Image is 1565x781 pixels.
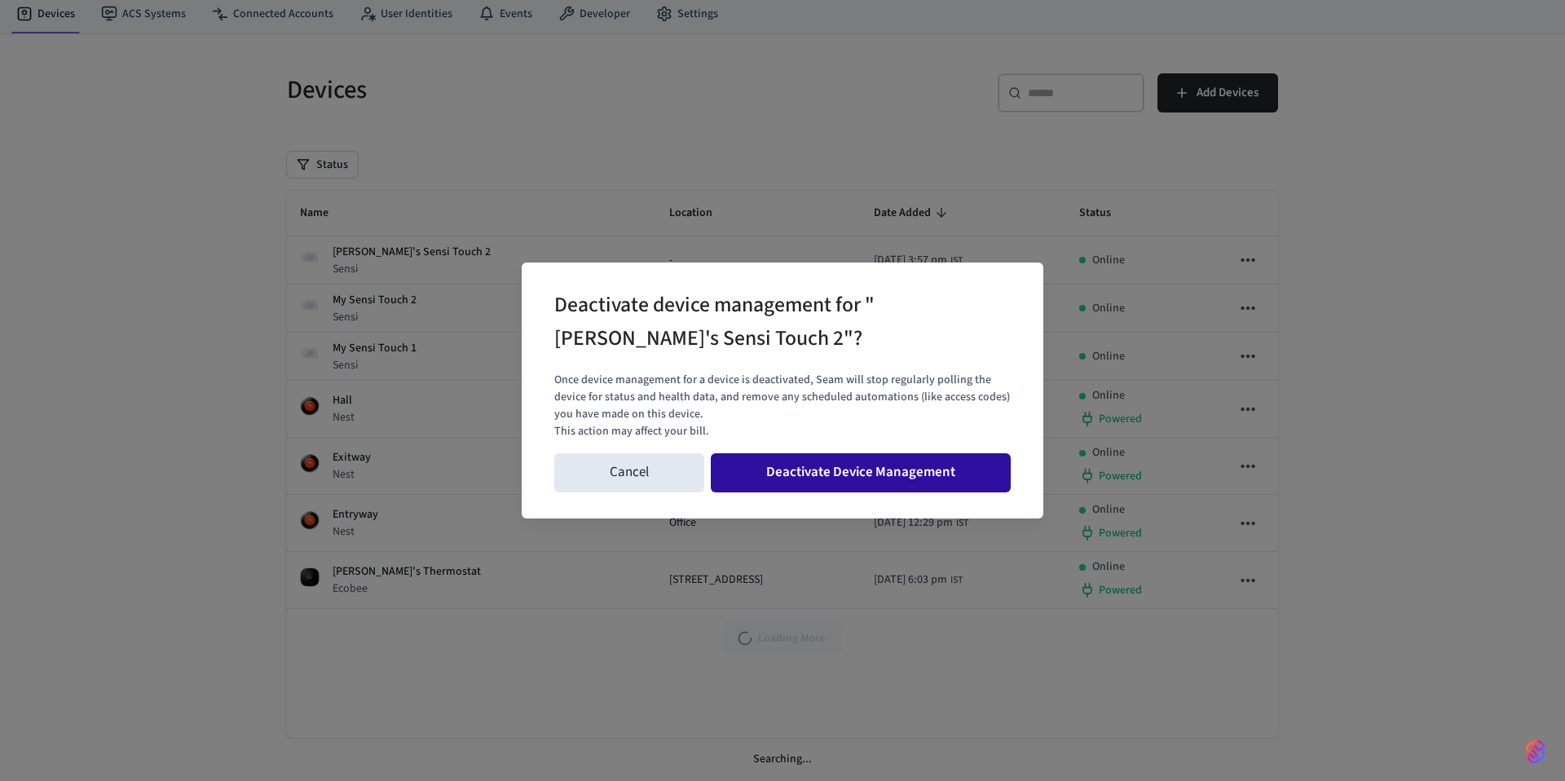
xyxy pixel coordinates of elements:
p: This action may affect your bill. [554,423,1011,440]
button: Deactivate Device Management [711,453,1011,492]
button: Cancel [554,453,704,492]
img: SeamLogoGradient.69752ec5.svg [1526,739,1545,765]
p: Once device management for a device is deactivated, Seam will stop regularly polling the device f... [554,372,1011,423]
h2: Deactivate device management for "[PERSON_NAME]'s Sensi Touch 2"? [554,282,965,365]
